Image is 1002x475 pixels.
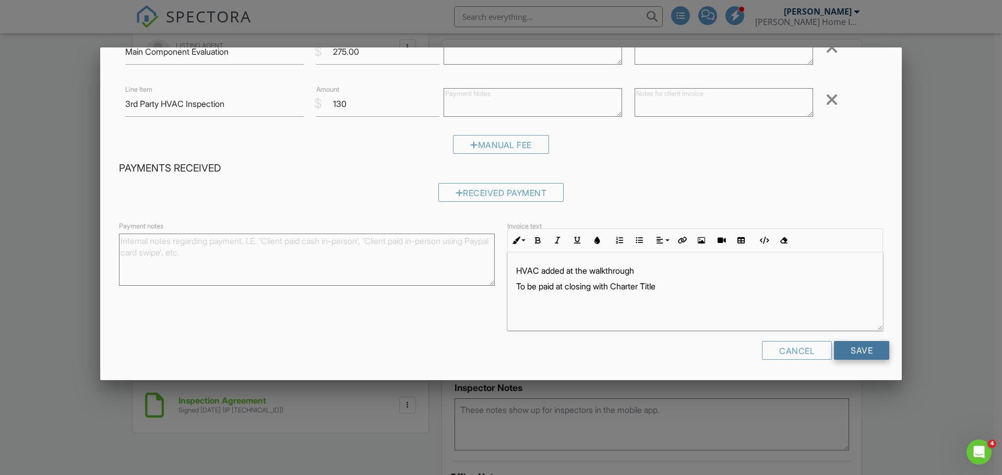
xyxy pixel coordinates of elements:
[508,230,528,250] button: Inline Style
[119,162,883,175] h4: Payments Received
[314,95,322,113] div: $
[711,230,731,250] button: Insert Video
[438,190,564,200] a: Received Payment
[547,230,567,250] button: Italic (Ctrl+I)
[754,230,773,250] button: Code View
[119,222,163,231] label: Payment notes
[507,222,542,231] label: Invoice text
[629,230,649,250] button: Unordered List
[438,183,564,202] div: Received Payment
[516,281,874,292] p: To be paid at closing with Charter Title
[444,36,622,65] textarea: $275.00 (Base)
[453,142,549,153] a: Manual Fee
[528,230,547,250] button: Bold (Ctrl+B)
[691,230,711,250] button: Insert Image (Ctrl+P)
[834,341,889,360] input: Save
[652,230,672,250] button: Align
[762,341,832,360] div: Cancel
[672,230,691,250] button: Insert Link (Ctrl+K)
[516,265,874,276] p: HVAC added at the walkthrough
[773,230,793,250] button: Clear Formatting
[587,230,607,250] button: Colors
[567,230,587,250] button: Underline (Ctrl+U)
[610,230,629,250] button: Ordered List
[314,43,322,60] div: $
[967,440,992,465] iframe: Intercom live chat
[316,85,339,94] label: Amount
[731,230,751,250] button: Insert Table
[125,85,152,94] label: Line Item
[988,440,996,448] span: 4
[453,135,549,154] div: Manual Fee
